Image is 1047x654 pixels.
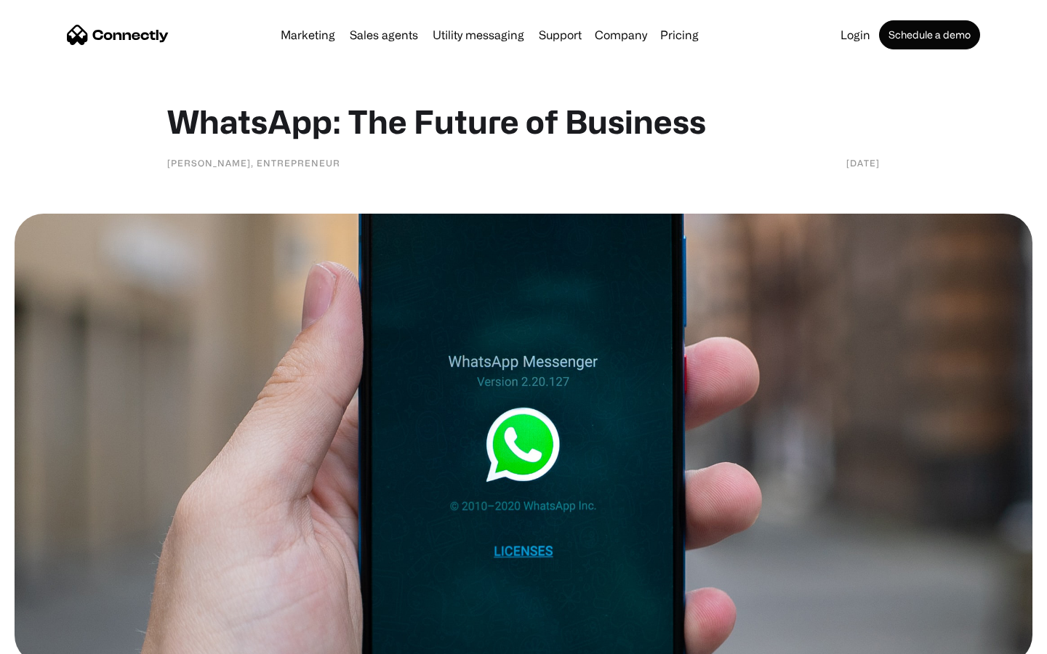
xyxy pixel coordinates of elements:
a: Pricing [654,29,705,41]
h1: WhatsApp: The Future of Business [167,102,880,141]
ul: Language list [29,629,87,649]
a: Sales agents [344,29,424,41]
a: Schedule a demo [879,20,980,49]
div: [PERSON_NAME], Entrepreneur [167,156,340,170]
a: Marketing [275,29,341,41]
div: [DATE] [846,156,880,170]
div: Company [595,25,647,45]
a: Login [835,29,876,41]
a: Support [533,29,587,41]
a: Utility messaging [427,29,530,41]
aside: Language selected: English [15,629,87,649]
